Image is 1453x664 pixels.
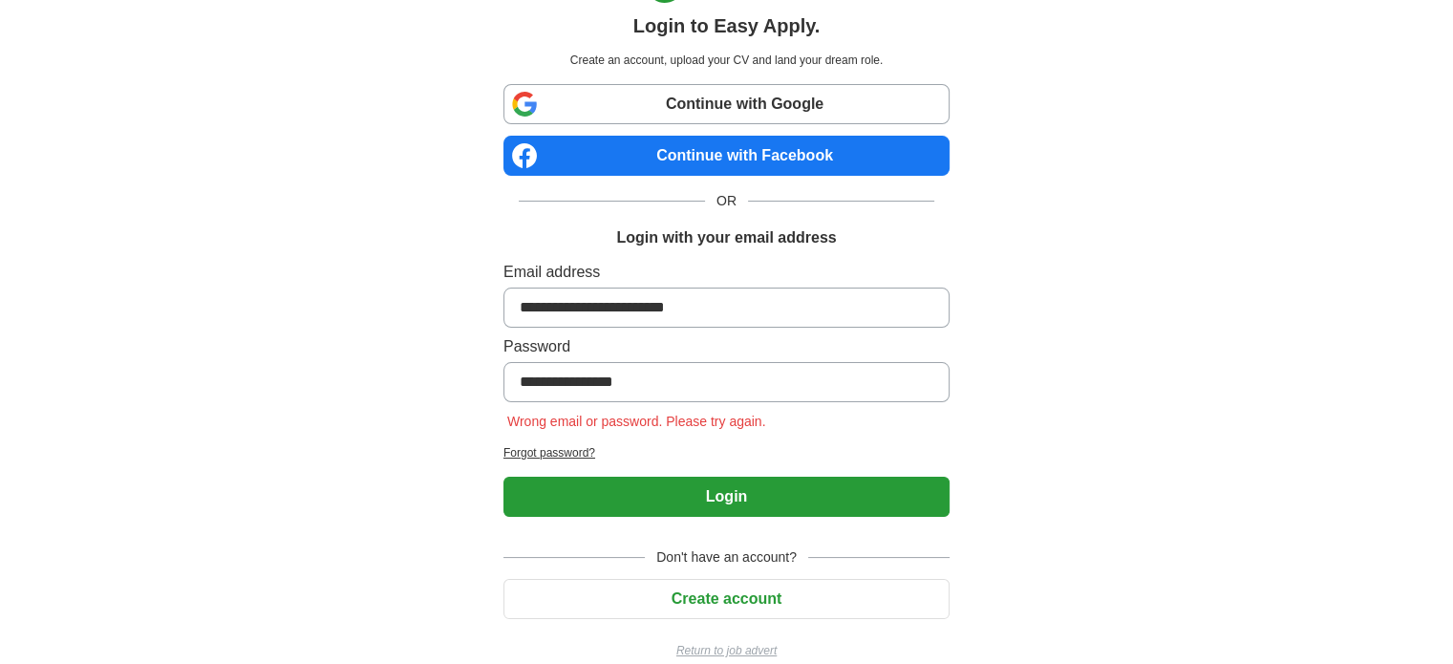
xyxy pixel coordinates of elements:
[503,84,950,124] a: Continue with Google
[705,191,748,211] span: OR
[507,52,946,69] p: Create an account, upload your CV and land your dream role.
[633,11,821,40] h1: Login to Easy Apply.
[503,579,950,619] button: Create account
[503,414,770,429] span: Wrong email or password. Please try again.
[503,136,950,176] a: Continue with Facebook
[503,261,950,284] label: Email address
[645,547,808,568] span: Don't have an account?
[503,444,950,461] a: Forgot password?
[503,335,950,358] label: Password
[503,590,950,607] a: Create account
[503,642,950,659] a: Return to job advert
[503,477,950,517] button: Login
[616,226,836,249] h1: Login with your email address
